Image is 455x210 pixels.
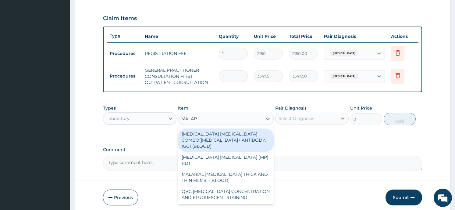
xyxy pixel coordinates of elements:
[178,186,274,203] div: QBC [MEDICAL_DATA] CONCENTRATION AND FLUORESCENT STAINING
[330,50,358,56] span: [MEDICAL_DATA]
[103,106,116,111] label: Types
[286,30,321,42] th: Total Price
[350,105,372,111] label: Unit Price
[178,129,274,152] div: [MEDICAL_DATA] [MEDICAL_DATA] COMBO([MEDICAL_DATA]+ ANTIBODY, IGG) [BLOOD]
[107,71,142,82] td: Procedures
[3,143,116,164] textarea: Type your message and hit 'Enter'
[321,30,388,42] th: Pair Diagnosis
[107,31,142,42] th: Type
[142,30,215,42] th: Name
[178,105,188,111] label: Item
[386,190,422,205] button: Submit
[178,169,274,186] div: MALARIAL [MEDICAL_DATA] THICK AND THIN FILMS - [BLOOD]
[103,15,137,22] h3: Claim Items
[251,30,286,42] th: Unit Price
[103,147,422,152] label: Comment
[388,30,418,42] th: Actions
[106,115,130,121] div: Laboratory
[330,73,358,79] span: [MEDICAL_DATA]
[384,113,416,125] button: Add
[275,105,307,111] label: Pair Diagnosis
[11,31,25,46] img: d_794563401_company_1708531726252_794563401
[142,47,215,60] td: REGISTRATION FEE
[107,48,142,59] td: Procedures
[178,152,274,169] div: [MEDICAL_DATA] [MEDICAL_DATA] (MP) RDT
[142,64,215,89] td: GENERAL PRACTITIONER CONSULTATION FIRST OUTPATIENT CONSULTATION
[35,65,84,127] span: We're online!
[32,34,102,42] div: Chat with us now
[100,3,115,18] div: Minimize live chat window
[279,115,314,121] div: Select Diagnosis
[216,30,251,42] th: Quantity
[103,190,138,205] button: Previous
